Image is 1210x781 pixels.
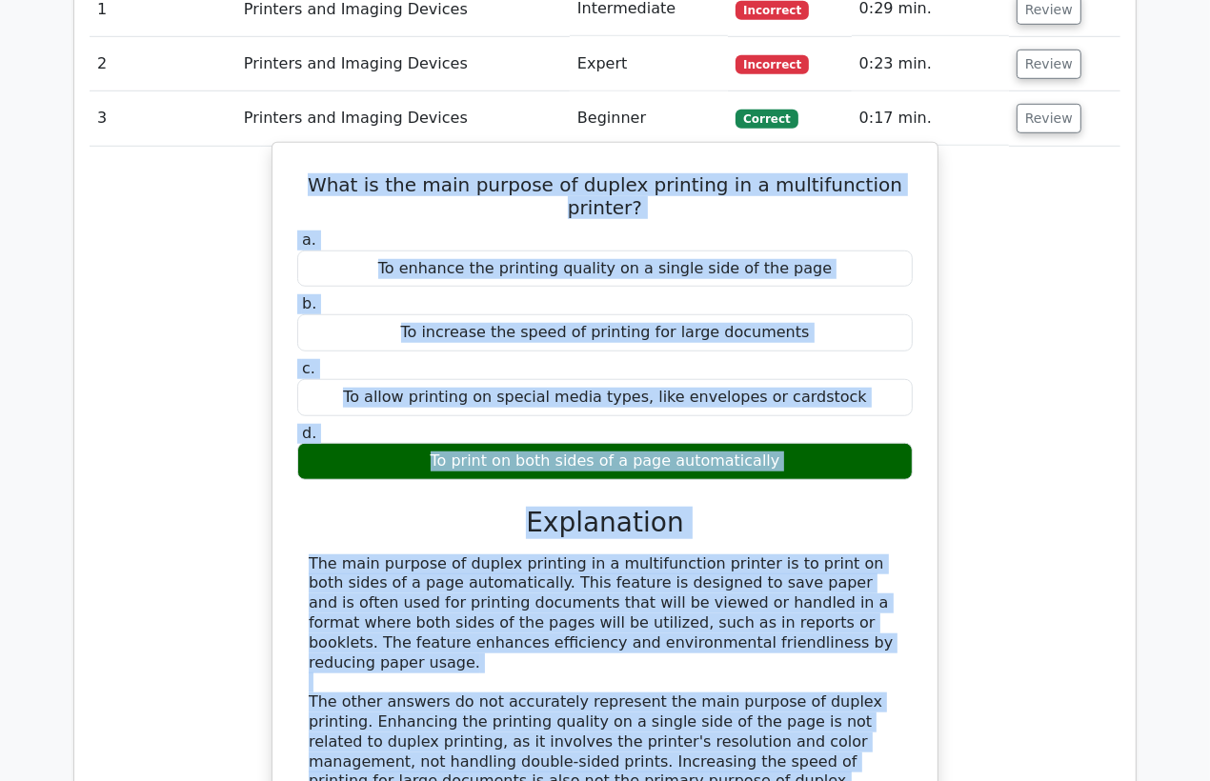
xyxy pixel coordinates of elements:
[302,230,316,249] span: a.
[570,37,728,91] td: Expert
[295,173,915,219] h5: What is the main purpose of duplex printing in a multifunction printer?
[309,507,901,539] h3: Explanation
[570,91,728,146] td: Beginner
[1017,50,1081,79] button: Review
[90,91,236,146] td: 3
[302,424,316,442] span: d.
[236,91,570,146] td: Printers and Imaging Devices
[852,91,1009,146] td: 0:17 min.
[1017,104,1081,133] button: Review
[236,37,570,91] td: Printers and Imaging Devices
[736,110,797,129] span: Correct
[297,250,913,288] div: To enhance the printing quality on a single side of the page
[297,314,913,351] div: To increase the speed of printing for large documents
[852,37,1009,91] td: 0:23 min.
[302,359,315,377] span: c.
[297,443,913,480] div: To print on both sides of a page automatically
[302,294,316,312] span: b.
[736,1,809,20] span: Incorrect
[736,55,809,74] span: Incorrect
[297,379,913,416] div: To allow printing on special media types, like envelopes or cardstock
[90,37,236,91] td: 2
